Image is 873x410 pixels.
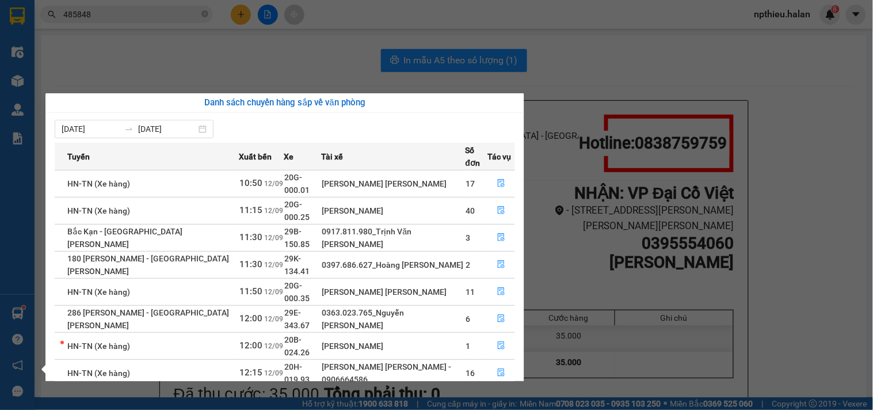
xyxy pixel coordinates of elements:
[497,179,505,188] span: file-done
[62,123,120,135] input: Từ ngày
[264,261,283,269] span: 12/09
[14,14,101,72] img: logo.jpg
[488,202,514,220] button: file-done
[488,283,514,301] button: file-done
[67,254,229,276] span: 180 [PERSON_NAME] - [GEOGRAPHIC_DATA][PERSON_NAME]
[487,150,511,163] span: Tác vụ
[264,180,283,188] span: 12/09
[488,310,514,328] button: file-done
[466,233,471,242] span: 3
[497,233,505,242] span: file-done
[488,337,514,355] button: file-done
[466,179,475,188] span: 17
[239,313,262,324] span: 12:00
[488,364,514,382] button: file-done
[284,173,310,195] span: 20G-000.01
[67,227,182,249] span: Bắc Kạn - [GEOGRAPHIC_DATA][PERSON_NAME]
[322,259,465,271] div: 0397.686.627_Hoàng [PERSON_NAME]
[322,177,465,190] div: [PERSON_NAME] [PERSON_NAME]
[322,286,465,298] div: [PERSON_NAME] [PERSON_NAME]
[67,179,130,188] span: HN-TN (Xe hàng)
[488,229,514,247] button: file-done
[138,123,196,135] input: Đến ngày
[322,360,465,386] div: [PERSON_NAME] [PERSON_NAME] - 0906664586
[466,206,475,215] span: 40
[14,83,171,122] b: GỬI : VP [GEOGRAPHIC_DATA]
[466,341,471,351] span: 1
[497,287,505,297] span: file-done
[239,367,262,378] span: 12:15
[488,256,514,274] button: file-done
[239,178,262,188] span: 10:50
[55,96,515,110] div: Danh sách chuyến hàng sắp về văn phòng
[108,28,481,57] li: 271 - [PERSON_NAME] Tự [PERSON_NAME][GEOGRAPHIC_DATA] - [GEOGRAPHIC_DATA][PERSON_NAME]
[322,204,465,217] div: [PERSON_NAME]
[284,362,310,384] span: 20H-019.93
[497,314,505,324] span: file-done
[466,314,471,324] span: 6
[239,150,272,163] span: Xuất bến
[322,225,465,250] div: 0917.811.980_Trịnh Văn [PERSON_NAME]
[67,287,130,297] span: HN-TN (Xe hàng)
[497,260,505,269] span: file-done
[264,288,283,296] span: 12/09
[466,369,475,378] span: 16
[239,205,262,215] span: 11:15
[322,150,344,163] span: Tài xế
[466,287,475,297] span: 11
[264,315,283,323] span: 12/09
[264,342,283,350] span: 12/09
[239,232,262,242] span: 11:30
[67,341,130,351] span: HN-TN (Xe hàng)
[466,144,487,169] span: Số đơn
[466,260,471,269] span: 2
[124,124,134,134] span: swap-right
[284,227,310,249] span: 29B-150.85
[239,340,262,351] span: 12:00
[124,124,134,134] span: to
[67,206,130,215] span: HN-TN (Xe hàng)
[239,259,262,269] span: 11:30
[264,234,283,242] span: 12/09
[497,341,505,351] span: file-done
[488,174,514,193] button: file-done
[67,150,90,163] span: Tuyến
[239,286,262,297] span: 11:50
[322,306,465,332] div: 0363.023.765_Nguyễn [PERSON_NAME]
[284,200,310,222] span: 20G-000.25
[284,281,310,303] span: 20G-000.35
[284,254,310,276] span: 29K-134.41
[264,369,283,377] span: 12/09
[284,308,310,330] span: 29E-343.67
[497,206,505,215] span: file-done
[284,150,293,163] span: Xe
[497,369,505,378] span: file-done
[322,340,465,352] div: [PERSON_NAME]
[67,369,130,378] span: HN-TN (Xe hàng)
[67,308,229,330] span: 286 [PERSON_NAME] - [GEOGRAPHIC_DATA][PERSON_NAME]
[284,335,310,357] span: 20B-024.26
[264,207,283,215] span: 12/09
